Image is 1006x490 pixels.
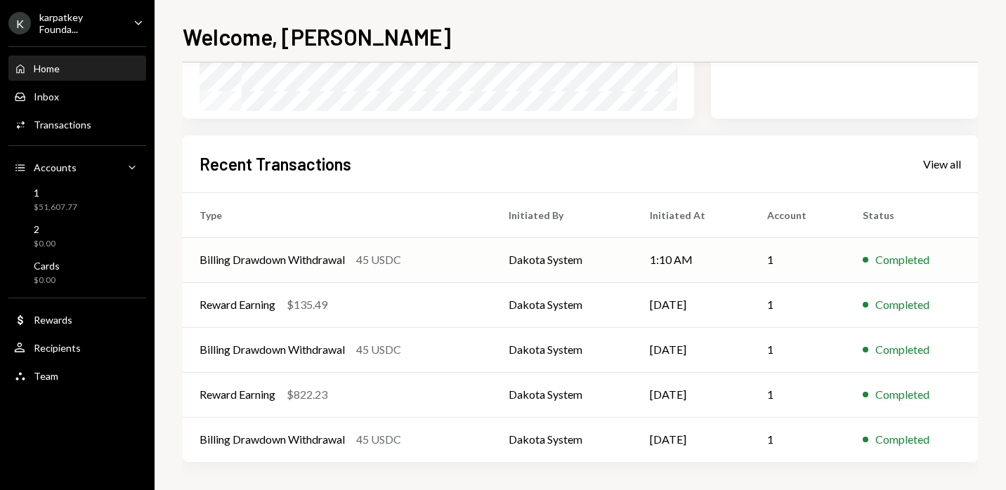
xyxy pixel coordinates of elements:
td: 1 [750,417,847,462]
div: 45 USDC [356,431,401,448]
div: 2 [34,223,55,235]
a: View all [923,156,961,171]
div: K [8,12,31,34]
div: Billing Drawdown Withdrawal [200,341,345,358]
td: [DATE] [633,282,750,327]
td: Dakota System [492,237,633,282]
a: 1$51,607.77 [8,183,146,216]
div: Team [34,370,58,382]
div: Accounts [34,161,77,173]
a: Cards$0.00 [8,256,146,289]
td: Dakota System [492,417,633,462]
th: Initiated By [492,192,633,237]
div: Home [34,62,60,74]
a: Accounts [8,154,146,180]
a: Recipients [8,335,146,360]
div: Reward Earning [200,386,275,403]
a: Team [8,363,146,388]
div: Inbox [34,91,59,102]
td: Dakota System [492,327,633,372]
a: Rewards [8,307,146,332]
th: Account [750,192,847,237]
div: 45 USDC [356,341,401,358]
th: Status [846,192,978,237]
div: 45 USDC [356,251,401,268]
td: 1 [750,372,847,417]
td: 1 [750,327,847,372]
div: Recipients [34,342,81,354]
div: Billing Drawdown Withdrawal [200,251,345,268]
div: View all [923,157,961,171]
div: Completed [875,296,929,313]
div: $822.23 [287,386,327,403]
div: Completed [875,251,929,268]
h2: Recent Transactions [200,152,351,176]
td: 1 [750,282,847,327]
div: Cards [34,260,60,272]
div: Billing Drawdown Withdrawal [200,431,345,448]
td: 1 [750,237,847,282]
th: Type [183,192,492,237]
td: [DATE] [633,327,750,372]
div: $0.00 [34,238,55,250]
div: Reward Earning [200,296,275,313]
div: $0.00 [34,274,60,286]
th: Initiated At [633,192,750,237]
div: Completed [875,431,929,448]
td: 1:10 AM [633,237,750,282]
div: Transactions [34,119,91,131]
a: Home [8,55,146,81]
a: Inbox [8,84,146,109]
td: Dakota System [492,372,633,417]
div: $51,607.77 [34,201,77,213]
div: karpatkey Founda... [39,11,122,35]
a: 2$0.00 [8,219,146,253]
div: 1 [34,187,77,199]
div: Rewards [34,314,72,326]
a: Transactions [8,112,146,137]
h1: Welcome, [PERSON_NAME] [183,22,451,51]
div: $135.49 [287,296,327,313]
td: [DATE] [633,417,750,462]
td: [DATE] [633,372,750,417]
td: Dakota System [492,282,633,327]
div: Completed [875,341,929,358]
div: Completed [875,386,929,403]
